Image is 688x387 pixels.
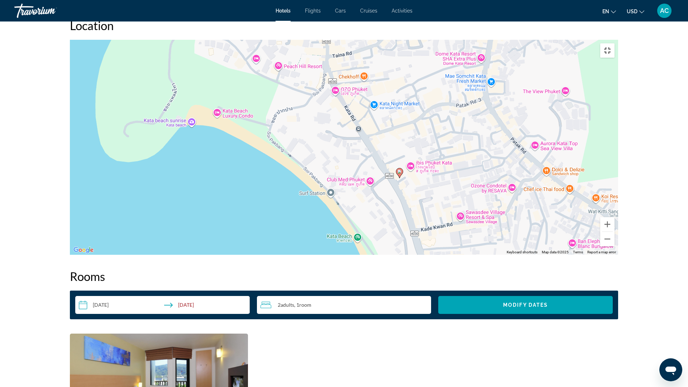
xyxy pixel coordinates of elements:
img: Google [72,245,95,255]
button: Modify Dates [438,296,613,314]
a: Open this area in Google Maps (opens a new window) [72,245,95,255]
h2: Location [70,18,618,33]
a: Activities [392,8,412,14]
a: Report a map error [587,250,616,254]
div: Search widget [75,296,613,314]
span: Adults [281,302,294,308]
a: Flights [305,8,321,14]
span: Modify Dates [503,302,548,308]
span: Room [299,302,311,308]
span: , 1 [294,302,311,308]
button: Zoom out [600,232,615,246]
button: Change language [602,6,616,16]
h2: Rooms [70,269,618,283]
span: Map data ©2025 [542,250,569,254]
button: Travelers: 2 adults, 0 children [257,296,431,314]
span: USD [627,9,637,14]
button: Keyboard shortcuts [507,250,537,255]
a: Terms (opens in new tab) [573,250,583,254]
span: en [602,9,609,14]
button: Select check in and out date [75,296,250,314]
button: Change currency [627,6,644,16]
span: AC [660,7,669,14]
span: 2 [278,302,294,308]
a: Cars [335,8,346,14]
button: Toggle fullscreen view [600,43,615,58]
button: User Menu [655,3,674,18]
a: Cruises [360,8,377,14]
button: Zoom in [600,217,615,231]
iframe: Button to launch messaging window [659,358,682,381]
a: Hotels [276,8,291,14]
a: Travorium [14,1,86,20]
